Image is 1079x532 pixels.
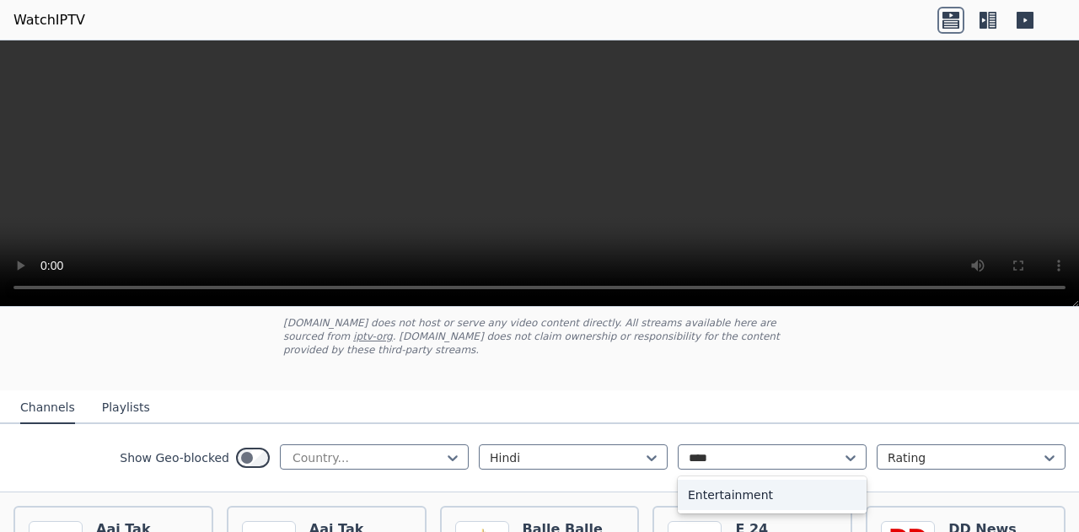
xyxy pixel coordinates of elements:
[20,392,75,424] button: Channels
[13,10,85,30] a: WatchIPTV
[353,330,393,342] a: iptv-org
[678,480,867,510] div: Entertainment
[120,449,229,466] label: Show Geo-blocked
[283,316,796,357] p: [DOMAIN_NAME] does not host or serve any video content directly. All streams available here are s...
[102,392,150,424] button: Playlists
